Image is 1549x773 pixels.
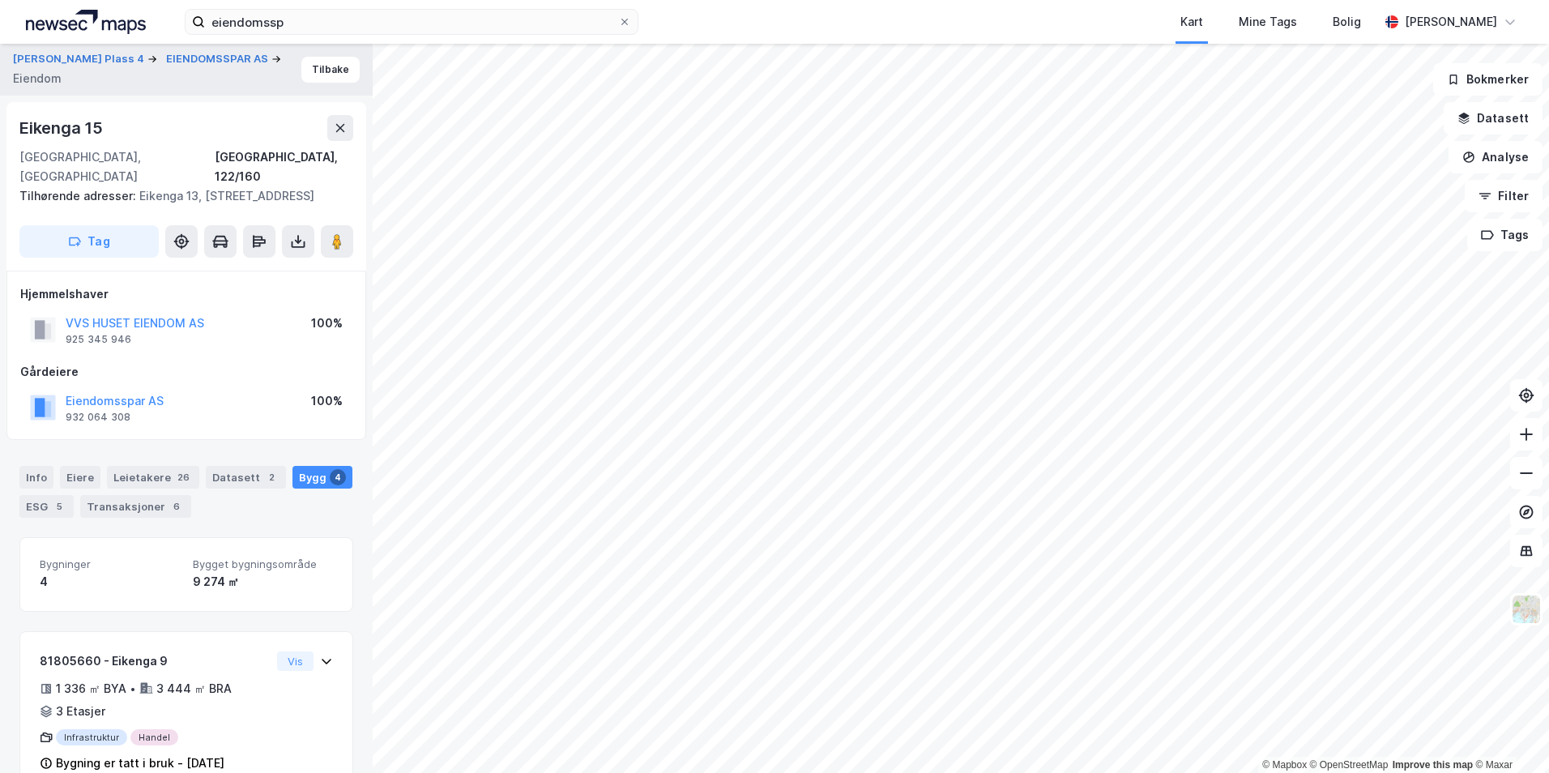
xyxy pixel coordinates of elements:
button: Tilbake [301,57,360,83]
button: Datasett [1444,102,1543,135]
div: 4 [330,469,346,485]
div: Eiendom [13,69,62,88]
button: Vis [277,651,314,671]
div: 26 [174,469,193,485]
div: [PERSON_NAME] [1405,12,1497,32]
div: 100% [311,314,343,333]
div: ESG [19,495,74,518]
div: 6 [169,498,185,515]
button: Analyse [1449,141,1543,173]
div: Kart [1180,12,1203,32]
div: Leietakere [107,466,199,489]
div: 925 345 946 [66,333,131,346]
button: Bokmerker [1433,63,1543,96]
div: Bolig [1333,12,1361,32]
div: 1 336 ㎡ BYA [56,679,126,698]
div: Hjemmelshaver [20,284,352,304]
span: Bygget bygningsområde [193,557,333,571]
div: 100% [311,391,343,411]
div: 5 [51,498,67,515]
a: OpenStreetMap [1310,759,1389,771]
a: Improve this map [1393,759,1473,771]
div: 9 274 ㎡ [193,572,333,591]
a: Mapbox [1262,759,1307,771]
div: Gårdeiere [20,362,352,382]
div: 81805660 - Eikenga 9 [40,651,271,671]
div: Eiere [60,466,100,489]
div: Bygning er tatt i bruk - [DATE] [56,754,224,773]
div: 3 Etasjer [56,702,105,721]
img: logo.a4113a55bc3d86da70a041830d287a7e.svg [26,10,146,34]
div: Eikenga 15 [19,115,106,141]
div: Info [19,466,53,489]
div: Transaksjoner [80,495,191,518]
button: [PERSON_NAME] Plass 4 [13,51,147,67]
button: Tags [1467,219,1543,251]
img: Z [1511,594,1542,625]
div: 3 444 ㎡ BRA [156,679,232,698]
div: [GEOGRAPHIC_DATA], [GEOGRAPHIC_DATA] [19,147,215,186]
span: Tilhørende adresser: [19,189,139,203]
button: EIENDOMSSPAR AS [166,51,271,67]
iframe: Chat Widget [1468,695,1549,773]
div: Kontrollprogram for chat [1468,695,1549,773]
div: [GEOGRAPHIC_DATA], 122/160 [215,147,353,186]
button: Tag [19,225,159,258]
input: Søk på adresse, matrikkel, gårdeiere, leietakere eller personer [205,10,618,34]
div: 4 [40,572,180,591]
div: • [130,682,136,695]
div: 2 [263,469,280,485]
div: Eikenga 13, [STREET_ADDRESS] [19,186,340,206]
div: Datasett [206,466,286,489]
div: 932 064 308 [66,411,130,424]
span: Bygninger [40,557,180,571]
div: Mine Tags [1239,12,1297,32]
div: Bygg [292,466,352,489]
button: Filter [1465,180,1543,212]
